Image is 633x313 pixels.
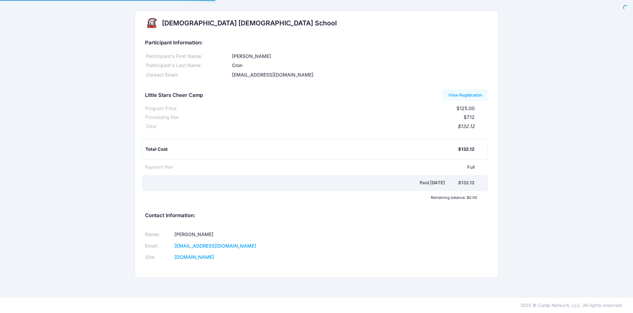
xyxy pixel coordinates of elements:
span: 2025 © Camp Network, LLC. All rights reserved. [520,302,623,308]
h5: Little Stars Cheer Camp [145,92,203,99]
div: [PERSON_NAME] [231,53,488,60]
div: Remaining balance: $0.00 [142,195,480,200]
td: Name: [145,229,172,240]
a: View Registration [443,89,488,101]
div: Full [173,164,475,171]
a: [DOMAIN_NAME] [174,254,214,260]
h2: [DEMOGRAPHIC_DATA] [DEMOGRAPHIC_DATA] School [162,19,337,27]
div: $7.12 [179,114,475,121]
div: Participant's Last Name: [145,62,231,69]
div: [EMAIL_ADDRESS][DOMAIN_NAME] [231,71,488,79]
div: Contact Email: [145,71,231,79]
td: Site: [145,252,172,263]
div: Participant's First Name: [145,53,231,60]
div: Payment Plan [145,164,173,171]
div: Processing Fee [145,114,179,121]
div: Total Cost [145,146,458,153]
a: [EMAIL_ADDRESS][DOMAIN_NAME] [174,243,256,249]
div: $132.12 [458,180,474,186]
td: Email: [145,240,172,252]
div: Total [145,123,156,130]
td: [PERSON_NAME] [172,229,308,240]
h5: Participant Information: [145,40,488,46]
div: Cron [231,62,488,69]
span: $125.00 [456,105,475,111]
div: $132.12 [156,123,475,130]
div: Paid [DATE] [146,180,458,186]
div: Program Price [145,105,177,112]
h5: Contact Information: [145,213,488,219]
div: $132.12 [458,146,474,153]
